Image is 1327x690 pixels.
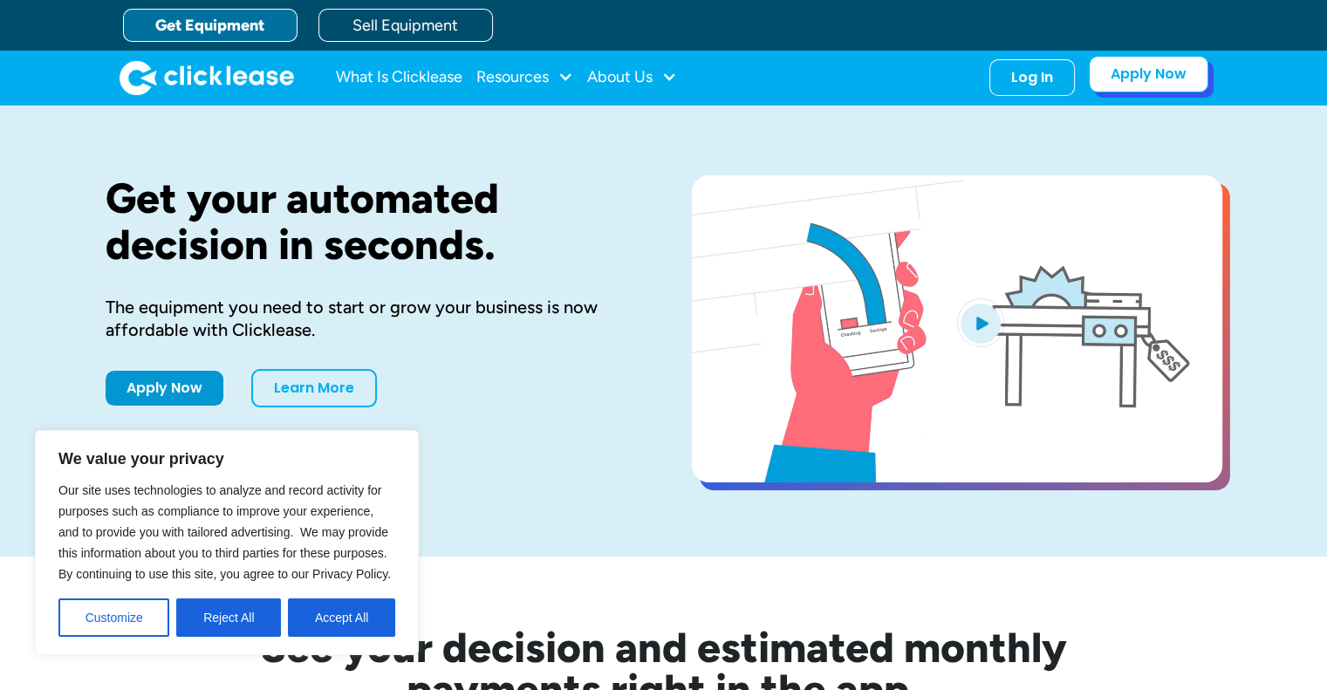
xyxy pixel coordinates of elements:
[106,371,223,406] a: Apply Now
[288,598,395,637] button: Accept All
[58,448,395,469] p: We value your privacy
[58,598,169,637] button: Customize
[120,60,294,95] img: Clicklease logo
[251,369,377,407] a: Learn More
[1011,69,1053,86] div: Log In
[957,298,1004,347] img: Blue play button logo on a light blue circular background
[692,175,1222,482] a: open lightbox
[587,60,677,95] div: About Us
[106,175,636,268] h1: Get your automated decision in seconds.
[336,60,462,95] a: What Is Clicklease
[318,9,493,42] a: Sell Equipment
[176,598,281,637] button: Reject All
[120,60,294,95] a: home
[35,430,419,655] div: We value your privacy
[476,60,573,95] div: Resources
[123,9,298,42] a: Get Equipment
[1089,56,1208,92] a: Apply Now
[106,296,636,341] div: The equipment you need to start or grow your business is now affordable with Clicklease.
[58,483,391,581] span: Our site uses technologies to analyze and record activity for purposes such as compliance to impr...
